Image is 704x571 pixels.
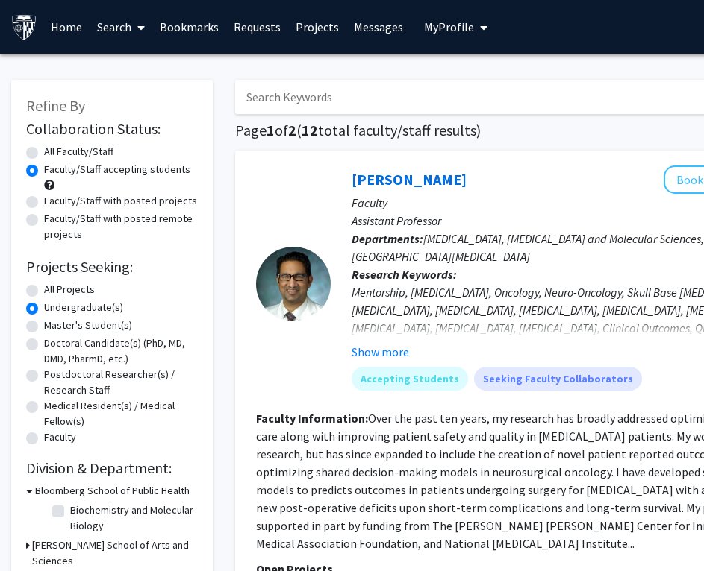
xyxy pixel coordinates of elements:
a: Search [90,1,152,53]
a: Home [43,1,90,53]
a: [PERSON_NAME] [352,170,467,189]
label: Medical Resident(s) / Medical Fellow(s) [44,398,198,429]
span: 12 [302,121,318,139]
b: Departments: [352,231,423,246]
a: Requests [226,1,288,53]
img: Johns Hopkins University Logo [11,14,37,40]
h2: Division & Department: [26,459,198,477]
label: Master's Student(s) [44,318,132,333]
label: Doctoral Candidate(s) (PhD, MD, DMD, PharmD, etc.) [44,335,198,367]
mat-chip: Accepting Students [352,367,468,391]
label: Faculty/Staff with posted remote projects [44,211,198,242]
iframe: Chat [11,504,63,560]
label: Undergraduate(s) [44,300,123,315]
b: Research Keywords: [352,267,457,282]
label: Faculty/Staff accepting students [44,162,190,177]
h2: Projects Seeking: [26,258,198,276]
mat-chip: Seeking Faculty Collaborators [474,367,642,391]
span: 1 [267,121,275,139]
h3: Bloomberg School of Public Health [35,483,190,499]
h2: Collaboration Status: [26,120,198,138]
label: Biochemistry and Molecular Biology [70,502,194,534]
label: All Projects [44,282,95,297]
label: Faculty/Staff with posted projects [44,193,197,209]
span: Refine By [26,96,85,115]
h3: [PERSON_NAME] School of Arts and Sciences [32,537,198,569]
a: Messages [346,1,411,53]
a: Bookmarks [152,1,226,53]
button: Show more [352,343,409,361]
b: Faculty Information: [256,411,368,426]
label: All Faculty/Staff [44,144,113,160]
a: Projects [288,1,346,53]
label: Postdoctoral Researcher(s) / Research Staff [44,367,198,398]
label: Faculty [44,429,76,445]
span: 2 [288,121,296,139]
span: My Profile [424,19,474,34]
